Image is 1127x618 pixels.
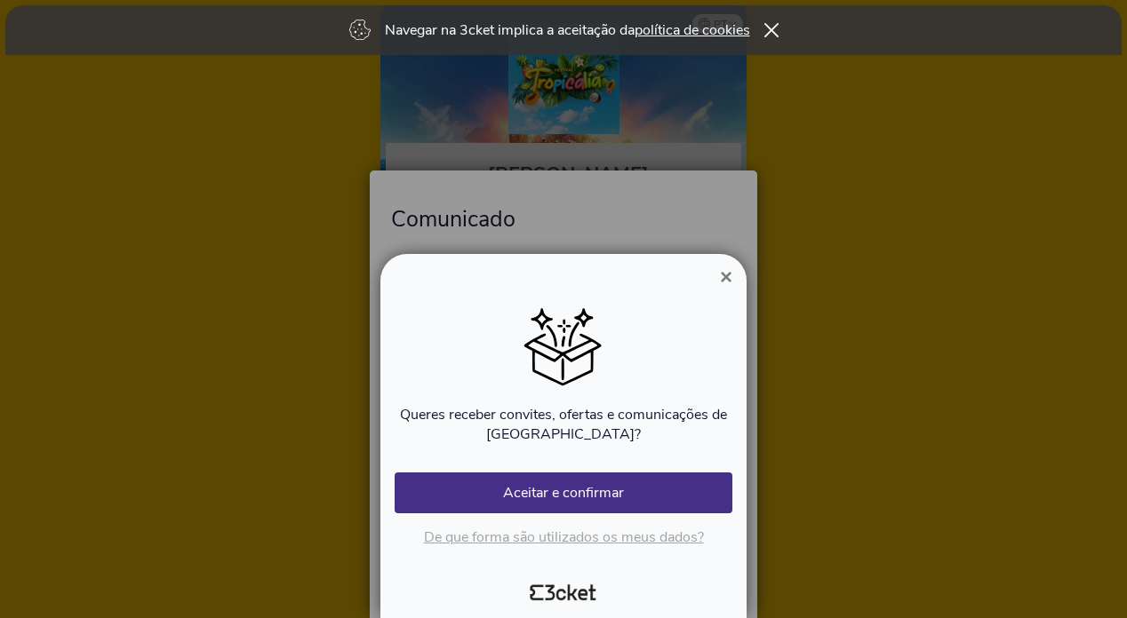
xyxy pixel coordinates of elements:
[635,20,750,40] a: política de cookies
[395,527,732,547] p: De que forma são utilizados os meus dados?
[385,20,750,40] p: Navegar na 3cket implica a aceitação da
[395,405,732,444] p: Queres receber convites, ofertas e comunicações de [GEOGRAPHIC_DATA]?
[720,265,732,289] span: ×
[395,472,732,513] button: Aceitar e confirmar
